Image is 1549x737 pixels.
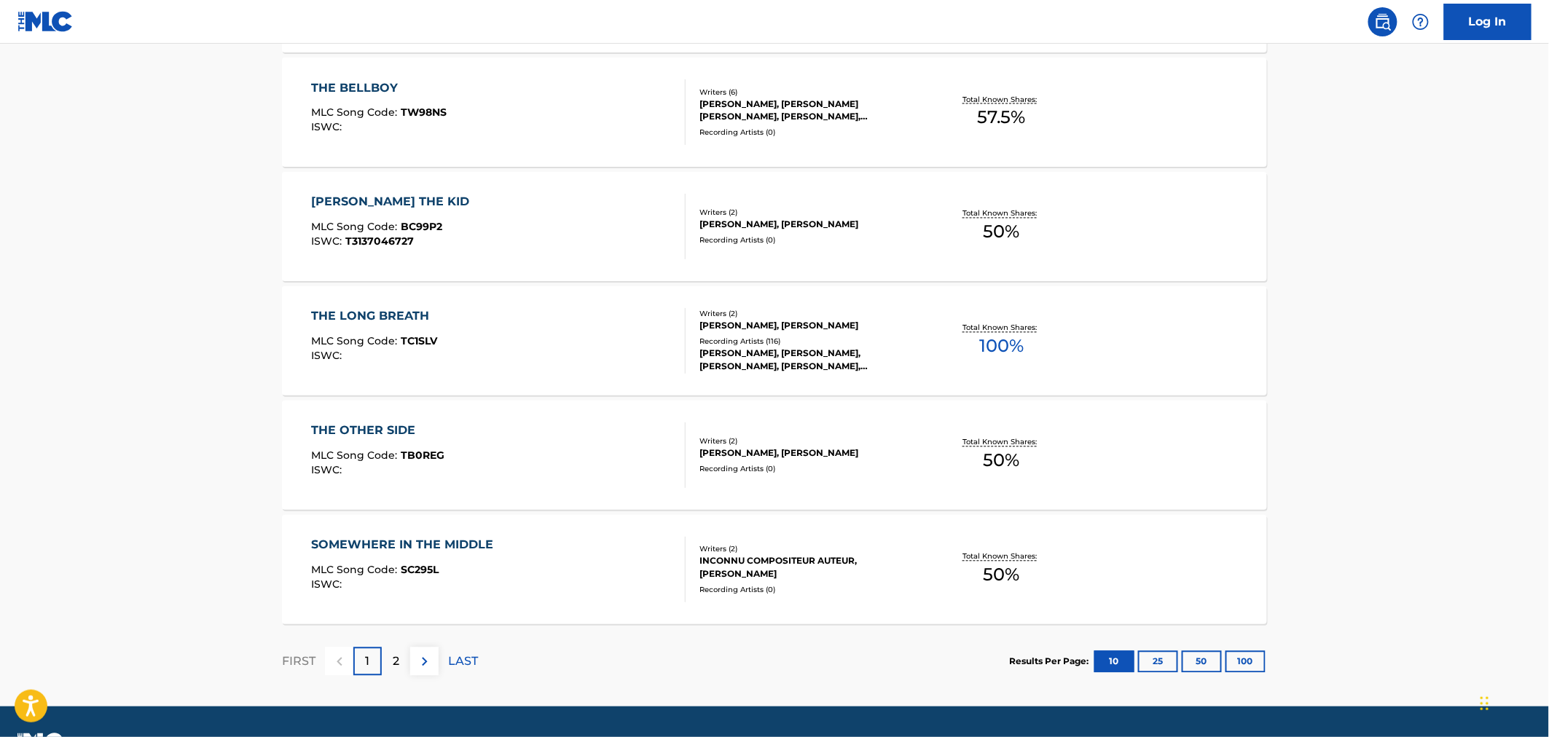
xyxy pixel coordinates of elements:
[1226,651,1266,673] button: 100
[282,401,1267,510] a: THE OTHER SIDEMLC Song Code:TB0REGISWC:Writers (2)[PERSON_NAME], [PERSON_NAME]Recording Artists (...
[962,323,1040,334] p: Total Known Shares:
[1476,667,1549,737] iframe: Chat Widget
[312,564,401,577] span: MLC Song Code :
[699,464,919,475] div: Recording Artists ( 0 )
[312,308,438,326] div: THE LONG BREATH
[312,106,401,119] span: MLC Song Code :
[699,235,919,246] div: Recording Artists ( 0 )
[699,98,919,124] div: [PERSON_NAME], [PERSON_NAME] [PERSON_NAME], [PERSON_NAME], [PERSON_NAME], [PERSON_NAME]
[312,537,501,554] div: SOMEWHERE IN THE MIDDLE
[416,653,434,671] img: right
[312,121,346,134] span: ISWC :
[978,105,1026,131] span: 57.5 %
[282,172,1267,281] a: [PERSON_NAME] THE KIDMLC Song Code:BC99P2ISWC:T3137046727Writers (2)[PERSON_NAME], [PERSON_NAME]R...
[401,564,439,577] span: SC295L
[699,208,919,218] div: Writers ( 2 )
[984,219,1020,245] span: 50 %
[312,449,401,462] span: MLC Song Code :
[984,562,1020,588] span: 50 %
[312,464,346,477] span: ISWC :
[393,653,399,671] p: 2
[346,235,415,248] span: T3137046727
[366,653,370,671] p: 1
[312,79,447,97] div: THE BELLBOY
[699,309,919,320] div: Writers ( 2 )
[282,515,1267,624] a: SOMEWHERE IN THE MIDDLEMLC Song Code:SC295LISWC:Writers (2)INCONNU COMPOSITEUR AUTEUR, [PERSON_NA...
[1138,651,1178,673] button: 25
[312,221,401,234] span: MLC Song Code :
[699,555,919,581] div: INCONNU COMPOSITEUR AUTEUR, [PERSON_NAME]
[1182,651,1222,673] button: 50
[699,87,919,98] div: Writers ( 6 )
[1009,655,1092,669] p: Results Per Page:
[401,106,447,119] span: TW98NS
[1481,682,1489,725] div: Drag
[699,585,919,596] div: Recording Artists ( 0 )
[699,127,919,138] div: Recording Artists ( 0 )
[282,58,1267,167] a: THE BELLBOYMLC Song Code:TW98NSISWC:Writers (6)[PERSON_NAME], [PERSON_NAME] [PERSON_NAME], [PERSO...
[1374,13,1392,31] img: search
[984,448,1020,474] span: 50 %
[448,653,478,671] p: LAST
[962,208,1040,219] p: Total Known Shares:
[699,218,919,232] div: [PERSON_NAME], [PERSON_NAME]
[282,286,1267,395] a: THE LONG BREATHMLC Song Code:TC1SLVISWC:Writers (2)[PERSON_NAME], [PERSON_NAME]Recording Artists ...
[401,449,445,462] span: TB0REG
[312,350,346,363] span: ISWC :
[401,335,438,348] span: TC1SLV
[979,334,1024,360] span: 100 %
[312,335,401,348] span: MLC Song Code :
[282,653,315,671] p: FIRST
[312,194,477,211] div: [PERSON_NAME] THE KID
[1406,7,1435,36] div: Help
[962,551,1040,562] p: Total Known Shares:
[1412,13,1430,31] img: help
[699,544,919,555] div: Writers ( 2 )
[401,221,443,234] span: BC99P2
[1368,7,1397,36] a: Public Search
[699,447,919,460] div: [PERSON_NAME], [PERSON_NAME]
[1094,651,1134,673] button: 10
[699,320,919,333] div: [PERSON_NAME], [PERSON_NAME]
[17,11,74,32] img: MLC Logo
[962,94,1040,105] p: Total Known Shares:
[699,347,919,374] div: [PERSON_NAME], [PERSON_NAME], [PERSON_NAME], [PERSON_NAME], [PERSON_NAME]
[312,235,346,248] span: ISWC :
[699,336,919,347] div: Recording Artists ( 116 )
[312,422,445,440] div: THE OTHER SIDE
[1444,4,1532,40] a: Log In
[699,436,919,447] div: Writers ( 2 )
[312,578,346,591] span: ISWC :
[962,437,1040,448] p: Total Known Shares:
